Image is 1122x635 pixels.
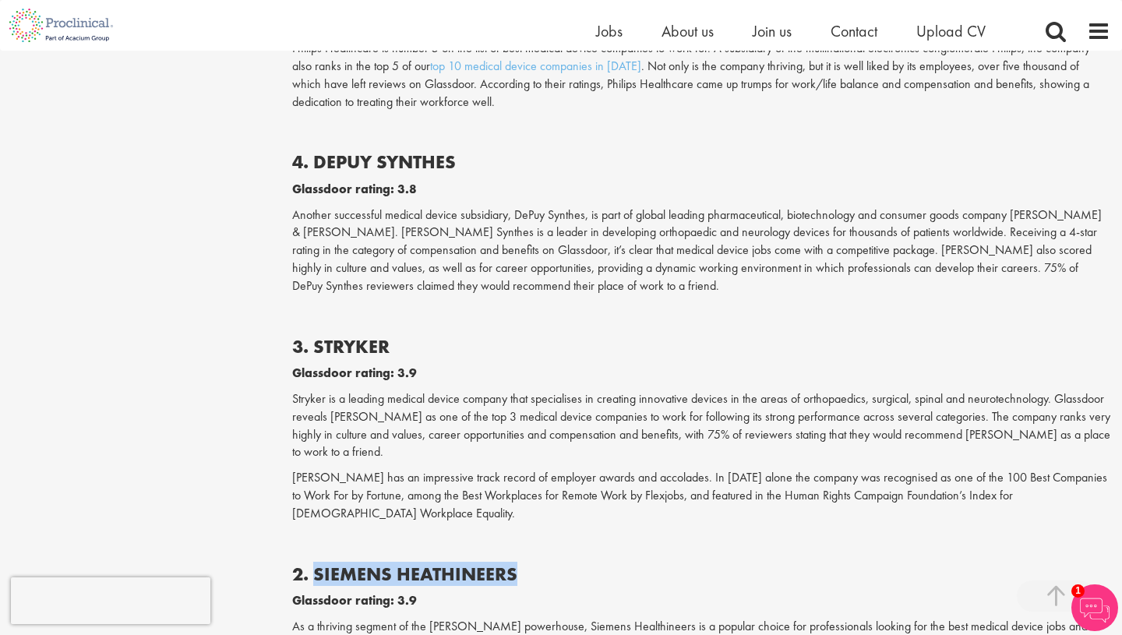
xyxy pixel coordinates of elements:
[292,334,390,358] b: 3. STRYKER
[292,592,417,609] b: Glassdoor rating: 3.9
[292,150,456,174] b: 4. DEPUY SYNTHES
[292,181,417,197] b: Glassdoor rating: 3.8
[11,577,210,624] iframe: reCAPTCHA
[430,58,641,74] a: top 10 medical device companies in [DATE]
[1071,584,1118,631] img: Chatbot
[292,469,1110,523] p: [PERSON_NAME] has an impressive track record of employer awards and accolades. In [DATE] alone th...
[662,21,714,41] a: About us
[753,21,792,41] a: Join us
[292,365,417,381] b: Glassdoor rating: 3.9
[831,21,877,41] a: Contact
[916,21,986,41] a: Upload CV
[292,40,1110,111] p: Philips Healthcare is number 5 on the list of best medical device companies to work for. A subsid...
[1071,584,1085,598] span: 1
[596,21,623,41] a: Jobs
[292,390,1110,461] p: Stryker is a leading medical device company that specialises in creating innovative devices in th...
[292,206,1110,295] p: Another successful medical device subsidiary, DePuy Synthes, is part of global leading pharmaceut...
[292,562,517,586] b: 2. SIEMENS HEATHINEERS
